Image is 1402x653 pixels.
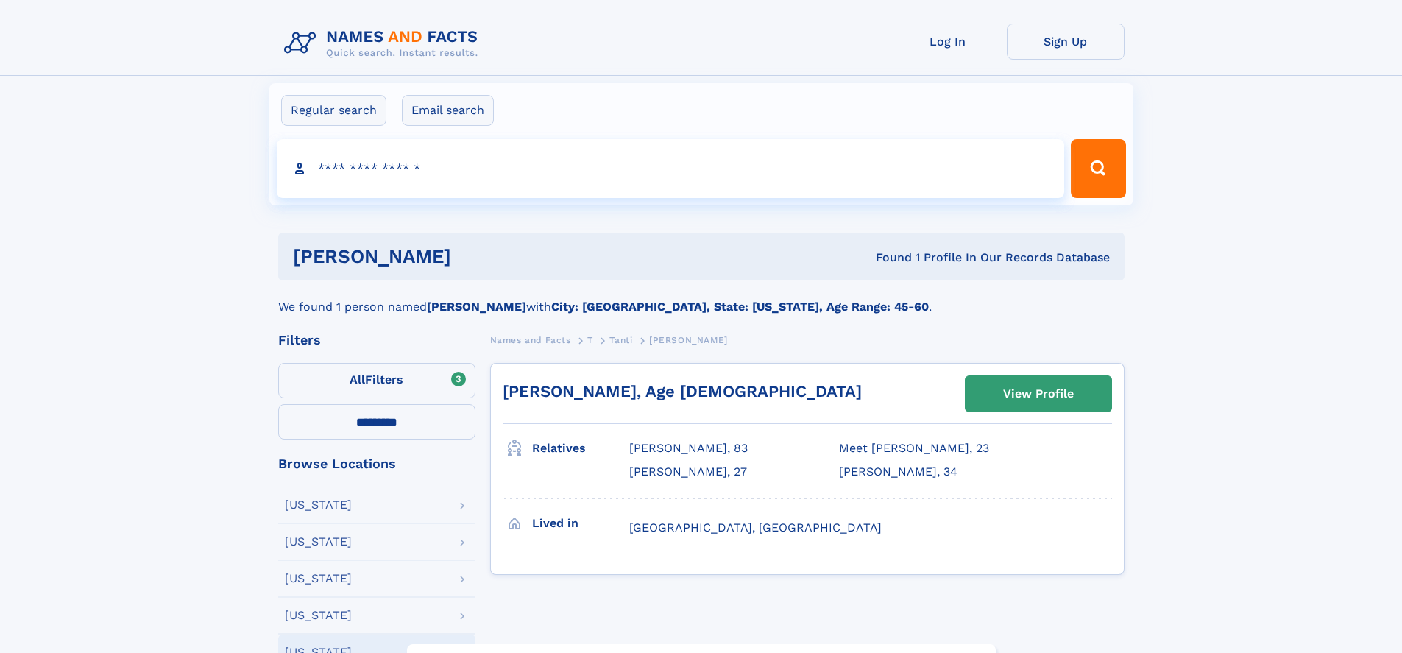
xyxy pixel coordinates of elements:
[350,373,365,386] span: All
[1007,24,1125,60] a: Sign Up
[663,250,1110,266] div: Found 1 Profile In Our Records Database
[277,139,1065,198] input: search input
[278,333,475,347] div: Filters
[532,436,629,461] h3: Relatives
[587,335,593,345] span: T
[609,331,632,349] a: Tanti
[587,331,593,349] a: T
[1071,139,1125,198] button: Search Button
[532,511,629,536] h3: Lived in
[278,363,475,398] label: Filters
[281,95,386,126] label: Regular search
[402,95,494,126] label: Email search
[278,280,1125,316] div: We found 1 person named with .
[490,331,571,349] a: Names and Facts
[629,440,748,456] a: [PERSON_NAME], 83
[839,464,957,480] a: [PERSON_NAME], 34
[285,536,352,548] div: [US_STATE]
[551,300,929,314] b: City: [GEOGRAPHIC_DATA], State: [US_STATE], Age Range: 45-60
[629,464,747,480] a: [PERSON_NAME], 27
[503,382,862,400] a: [PERSON_NAME], Age [DEMOGRAPHIC_DATA]
[839,440,989,456] a: Meet [PERSON_NAME], 23
[649,335,728,345] span: [PERSON_NAME]
[889,24,1007,60] a: Log In
[285,610,352,621] div: [US_STATE]
[966,376,1111,412] a: View Profile
[285,573,352,585] div: [US_STATE]
[427,300,526,314] b: [PERSON_NAME]
[278,457,475,470] div: Browse Locations
[609,335,632,345] span: Tanti
[629,520,882,534] span: [GEOGRAPHIC_DATA], [GEOGRAPHIC_DATA]
[1003,377,1074,411] div: View Profile
[285,499,352,511] div: [US_STATE]
[293,247,664,266] h1: [PERSON_NAME]
[278,24,490,63] img: Logo Names and Facts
